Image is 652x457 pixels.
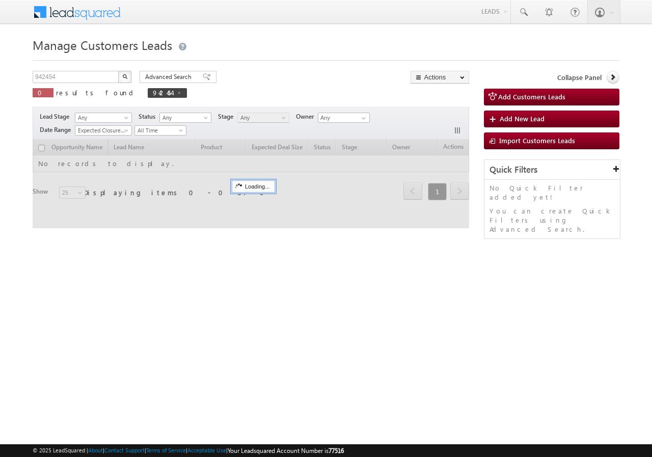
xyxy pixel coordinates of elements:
a: Show All Items [356,113,369,123]
span: Your Leadsquared Account Number is [228,447,344,454]
span: Advanced Search [145,72,195,82]
span: 942454 [153,88,172,97]
span: Any [75,113,128,122]
span: Expected Closure Date [75,126,128,135]
span: Add Customers Leads [498,92,565,101]
span: Any [160,113,208,122]
a: Acceptable Use [187,447,226,453]
span: results found [56,88,137,97]
a: About [88,447,103,453]
span: Any [238,113,286,122]
span: Status [139,112,159,121]
a: Any [75,113,132,123]
img: Search [122,74,127,79]
a: Terms of Service [146,447,186,453]
span: Manage Customers Leads [33,37,172,53]
p: You can create Quick Filters using Advanced Search. [490,206,615,234]
a: Any [159,113,211,123]
span: Collapse Panel [557,73,602,82]
a: Any [237,113,289,123]
span: Import Customers Leads [499,136,575,145]
span: Add New Lead [500,114,545,123]
button: Actions [411,71,469,84]
span: 77516 [329,447,344,454]
p: No Quick Filter added yet! [490,183,615,202]
div: Quick Filters [484,160,620,180]
span: 0 [38,88,48,97]
span: Stage [218,112,237,121]
a: All Time [134,125,186,136]
div: Loading... [232,180,275,193]
span: All Time [135,126,183,135]
span: Owner [296,112,318,121]
span: © 2025 LeadSquared | | | | | [33,446,344,455]
a: Contact Support [104,447,145,453]
input: Type to Search [318,113,370,123]
span: Lead Stage [40,112,73,121]
a: Expected Closure Date [75,125,132,136]
span: Date Range [40,125,75,135]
